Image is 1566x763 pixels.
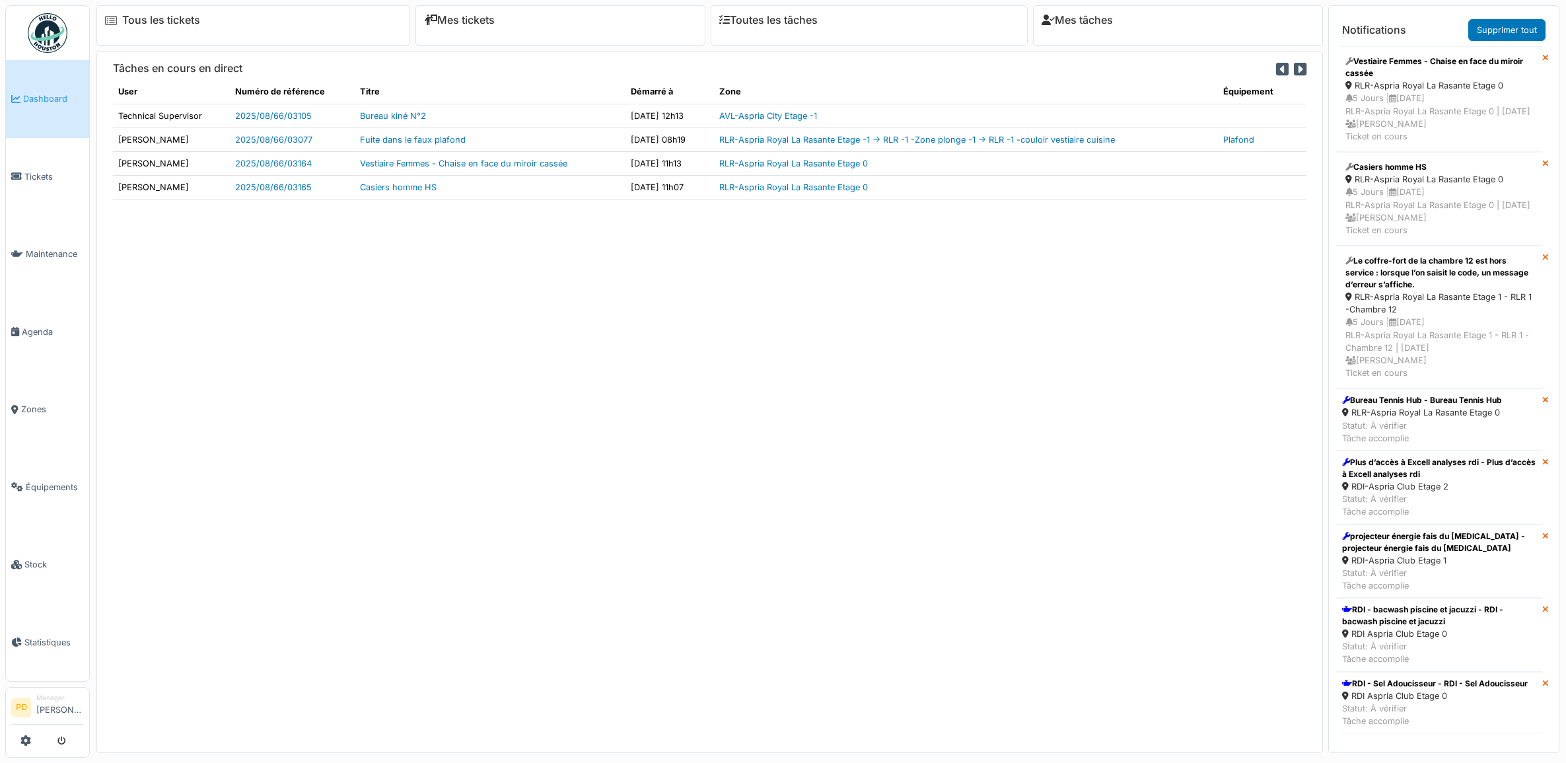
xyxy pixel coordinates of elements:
div: RDI-Aspria Club Etage 2 [1342,480,1537,493]
th: Démarré à [625,80,714,104]
div: RLR-Aspria Royal La Rasante Etage 0 [1342,406,1502,419]
th: Zone [714,80,1218,104]
div: 5 Jours | [DATE] RLR-Aspria Royal La Rasante Etage 0 | [DATE] [PERSON_NAME] Ticket en cours [1345,92,1534,143]
div: Bureau Tennis Hub - Bureau Tennis Hub [1342,394,1502,406]
a: RDI - Sel Adoucisseur - RDI - Sel Adoucisseur RDI Aspria Club Etage 0 Statut: À vérifierTâche acc... [1337,672,1542,734]
a: Fuite dans le faux plafond [360,135,466,145]
div: Statut: À vérifier Tâche accomplie [1342,567,1537,592]
a: PD Manager[PERSON_NAME] [11,693,84,725]
div: Plus d’accès à Excell analyses rdi - Plus d’accès à Excell analyses rdi [1342,456,1537,480]
a: Équipements [6,449,89,527]
a: Vestiaire Femmes - Chaise en face du miroir cassée [360,159,567,168]
div: RDI-Aspria Club Etage 1 [1342,554,1537,567]
a: Agenda [6,293,89,371]
a: Statistiques [6,604,89,682]
a: Tickets [6,138,89,216]
a: Casiers homme HS [360,182,437,192]
img: Badge_color-CXgf-gQk.svg [28,13,67,53]
a: Plafond [1223,135,1254,145]
div: RDI Aspria Club Etage 0 [1342,690,1528,702]
div: Statut: À vérifier Tâche accomplie [1342,702,1528,727]
a: Mes tâches [1042,14,1113,26]
span: Agenda [22,326,84,338]
span: Maintenance [26,248,84,260]
a: Bureau Tennis Hub - Bureau Tennis Hub RLR-Aspria Royal La Rasante Etage 0 Statut: À vérifierTâche... [1337,388,1542,451]
a: Mes tickets [424,14,495,26]
span: Zones [21,403,84,416]
a: Stock [6,526,89,604]
div: Statut: À vérifier Tâche accomplie [1342,640,1537,665]
a: Casiers homme HS RLR-Aspria Royal La Rasante Etage 0 5 Jours |[DATE]RLR-Aspria Royal La Rasante E... [1337,152,1542,246]
a: Tous les tickets [122,14,200,26]
div: Manager [36,693,84,703]
div: RDI - Sel Adoucisseur - RDI - Sel Adoucisseur [1342,678,1528,690]
a: Dashboard [6,60,89,138]
a: Maintenance [6,215,89,293]
span: Dashboard [23,92,84,105]
th: Numéro de référence [230,80,355,104]
td: [PERSON_NAME] [113,127,230,151]
div: Vestiaire Femmes - Chaise en face du miroir cassée [1345,55,1534,79]
div: Le coffre-fort de la chambre 12 est hors service : lorsque l’on saisit le code, un message d’erre... [1345,255,1534,291]
a: 2025/08/66/03077 [235,135,312,145]
div: RDI - bacwash piscine et jacuzzi - RDI - bacwash piscine et jacuzzi [1342,604,1537,628]
div: Statut: À vérifier Tâche accomplie [1342,493,1537,518]
td: [DATE] 11h13 [625,151,714,175]
div: RLR-Aspria Royal La Rasante Etage 0 [1345,173,1534,186]
a: projecteur énergie fais du [MEDICAL_DATA] - projecteur énergie fais du [MEDICAL_DATA] RDI-Aspria ... [1337,525,1542,599]
div: 5 Jours | [DATE] RLR-Aspria Royal La Rasante Etage 1 - RLR 1 -Chambre 12 | [DATE] [PERSON_NAME] T... [1345,316,1534,379]
a: RLR-Aspria Royal La Rasante Etage -1 -> RLR -1 -Zone plonge -1 -> RLR -1 -couloir vestiaire cuisine [719,135,1115,145]
a: Zones [6,371,89,449]
span: translation missing: fr.shared.user [118,87,137,96]
div: Statut: À vérifier Tâche accomplie [1342,419,1502,445]
a: Supprimer tout [1468,19,1546,41]
li: [PERSON_NAME] [36,693,84,721]
td: [DATE] 12h13 [625,104,714,127]
td: [PERSON_NAME] [113,151,230,175]
th: Équipement [1218,80,1306,104]
a: RLR-Aspria Royal La Rasante Etage 0 [719,182,868,192]
a: AVL-Aspria City Etage -1 [719,111,817,121]
td: [PERSON_NAME] [113,176,230,200]
span: Tickets [24,170,84,183]
div: projecteur énergie fais du [MEDICAL_DATA] - projecteur énergie fais du [MEDICAL_DATA] [1342,530,1537,554]
span: Équipements [26,481,84,493]
a: Plus d’accès à Excell analyses rdi - Plus d’accès à Excell analyses rdi RDI-Aspria Club Etage 2 S... [1337,451,1542,525]
td: Technical Supervisor [113,104,230,127]
div: RDI Aspria Club Etage 0 [1342,628,1537,640]
h6: Tâches en cours en direct [113,62,242,75]
a: Bureau kiné N°2 [360,111,426,121]
td: [DATE] 11h07 [625,176,714,200]
a: 2025/08/66/03105 [235,111,312,121]
a: Toutes les tâches [719,14,818,26]
a: 2025/08/66/03164 [235,159,312,168]
a: 2025/08/66/03165 [235,182,312,192]
div: RLR-Aspria Royal La Rasante Etage 0 [1345,79,1534,92]
div: 5 Jours | [DATE] RLR-Aspria Royal La Rasante Etage 0 | [DATE] [PERSON_NAME] Ticket en cours [1345,186,1534,236]
li: PD [11,698,31,717]
a: RDI - bacwash piscine et jacuzzi - RDI - bacwash piscine et jacuzzi RDI Aspria Club Etage 0 Statu... [1337,598,1542,672]
span: Statistiques [24,636,84,649]
a: Vestiaire Femmes - Chaise en face du miroir cassée RLR-Aspria Royal La Rasante Etage 0 5 Jours |[... [1337,46,1542,152]
a: RLR-Aspria Royal La Rasante Etage 0 [719,159,868,168]
th: Titre [355,80,625,104]
td: [DATE] 08h19 [625,127,714,151]
div: RLR-Aspria Royal La Rasante Etage 1 - RLR 1 -Chambre 12 [1345,291,1534,316]
span: Stock [24,558,84,571]
div: Casiers homme HS [1345,161,1534,173]
h6: Notifications [1342,24,1406,36]
a: Le coffre-fort de la chambre 12 est hors service : lorsque l’on saisit le code, un message d’erre... [1337,246,1542,388]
